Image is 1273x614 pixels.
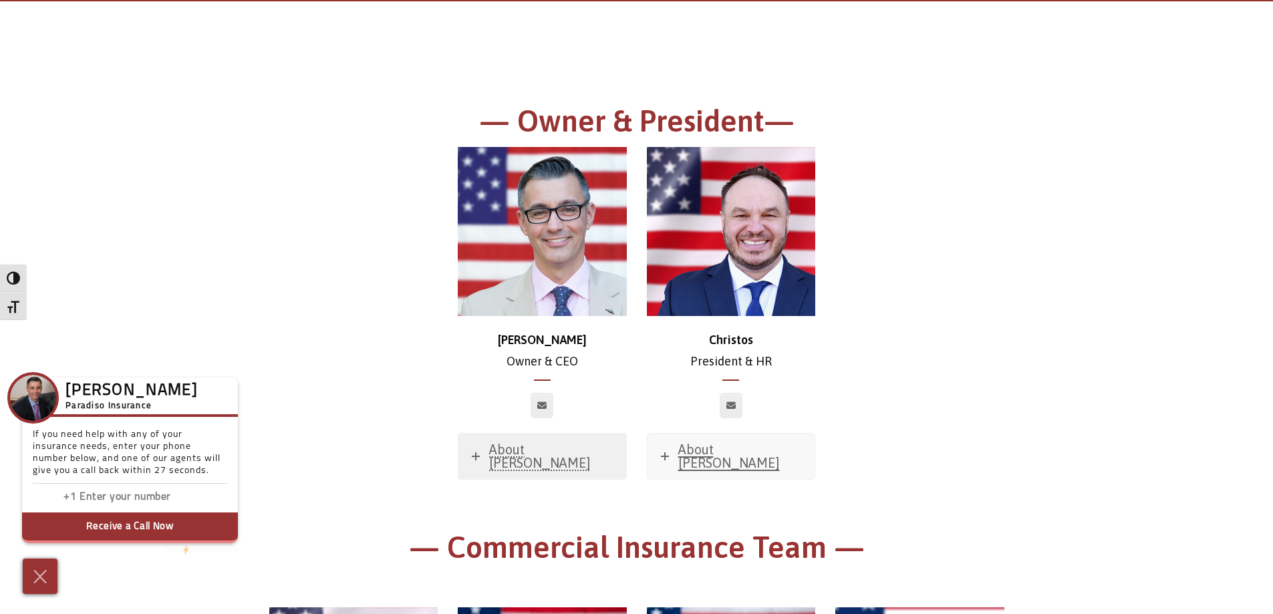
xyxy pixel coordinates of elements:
[709,333,753,347] strong: Christos
[22,512,238,543] button: Receive a Call Now
[183,545,189,555] img: Powered by icon
[164,546,238,554] a: We'rePowered by iconbyResponseiQ
[269,102,1004,148] h1: — Owner & President—
[489,442,591,470] span: About [PERSON_NAME]
[648,434,815,479] a: About [PERSON_NAME]
[65,399,198,414] h5: Paradiso Insurance
[458,329,627,373] p: Owner & CEO
[269,528,1004,574] h1: — Commercial Insurance Team —
[30,566,50,587] img: Cross icon
[458,434,626,479] a: About [PERSON_NAME]
[678,442,780,470] span: About [PERSON_NAME]
[39,488,80,507] input: Enter country code
[164,546,198,554] span: We're by
[65,386,198,398] h3: [PERSON_NAME]
[647,147,816,316] img: Christos_500x500
[458,147,627,316] img: chris-500x500 (1)
[10,375,56,421] img: Company Icon
[33,429,227,484] p: If you need help with any of your insurance needs, enter your phone number below, and one of our ...
[647,329,816,373] p: President & HR
[498,333,587,347] strong: [PERSON_NAME]
[80,488,213,507] input: Enter phone number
